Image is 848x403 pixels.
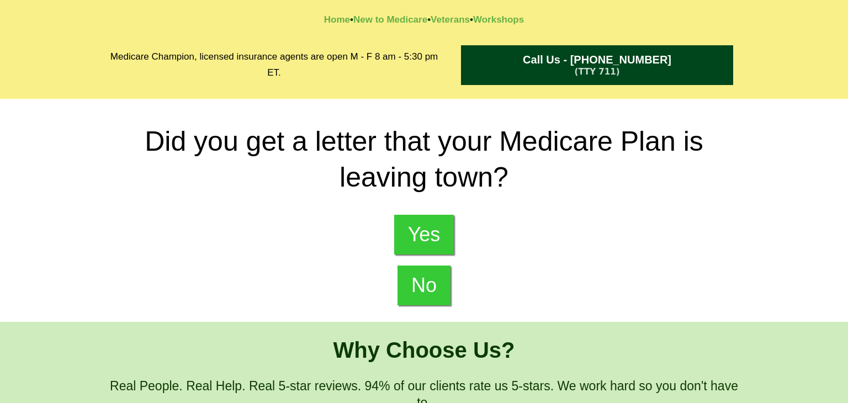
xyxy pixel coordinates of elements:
a: Call Us - 1-833-344-4981 (TTY 711) [461,45,733,85]
span: (TTY 711) [575,67,620,77]
a: No [397,266,451,305]
a: Veterans [431,14,470,25]
span: Yes [408,223,441,246]
span: Call Us - [PHONE_NUMBER] [523,54,671,66]
a: Home [324,14,350,25]
h1: Why Choose Us? [104,336,744,364]
a: New to Medicare [353,14,427,25]
h2: Medicare Champion, licensed insurance agents are open M - F 8 am - 5:30 pm ET. [104,49,444,81]
a: Workshops [473,14,524,25]
span: No [411,274,437,297]
strong: • [350,14,353,25]
a: Yes [394,215,454,254]
strong: • [470,14,473,25]
strong: • [427,14,431,25]
h2: Did you get a letter that your Medicare Plan is leaving town? [104,124,744,195]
